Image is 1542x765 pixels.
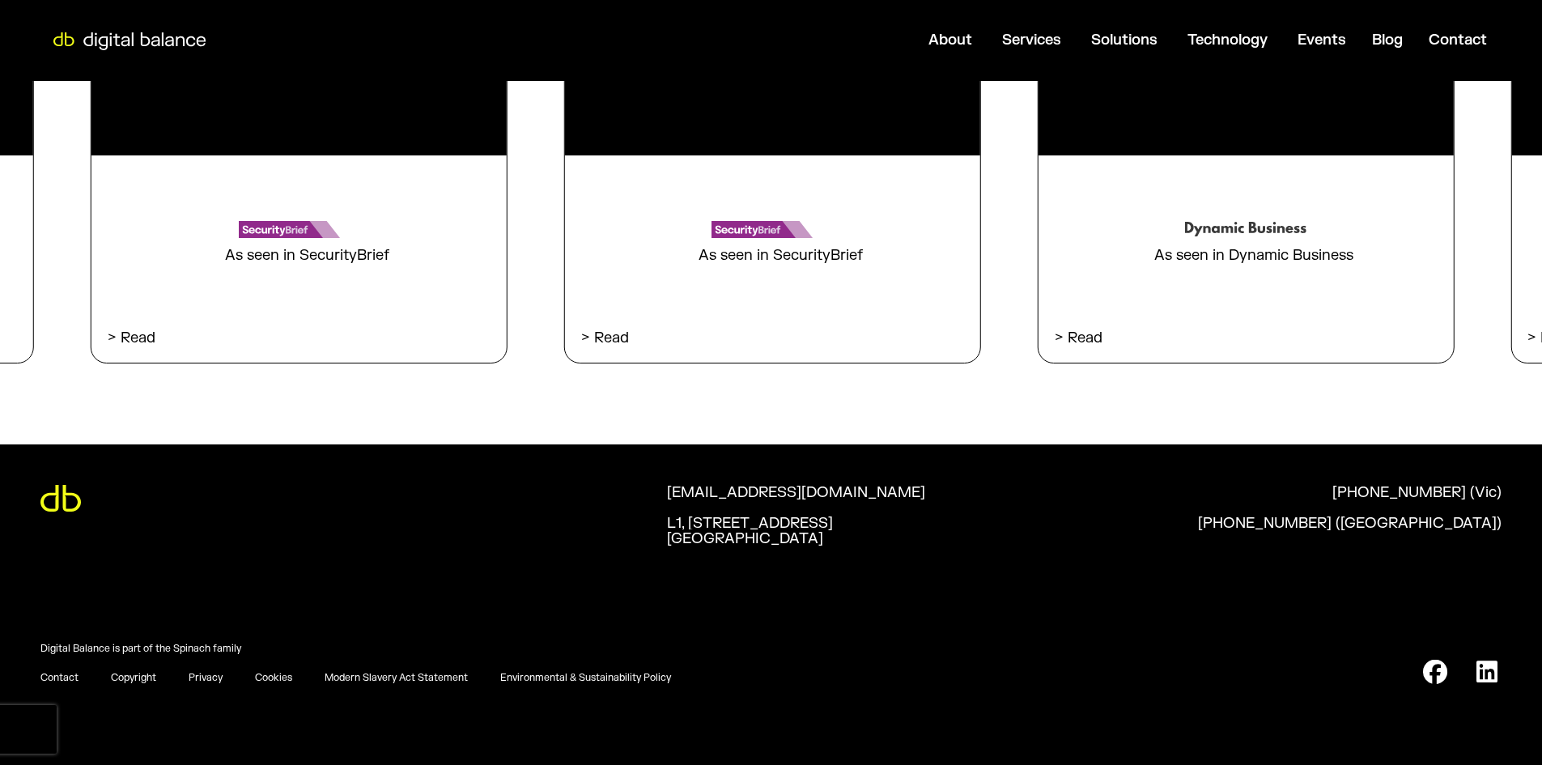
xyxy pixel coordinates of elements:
[189,672,223,685] a: Privacy
[1332,485,1502,501] p: [PHONE_NUMBER] (Vic)
[1100,516,1502,546] a: [PHONE_NUMBER] ([GEOGRAPHIC_DATA])
[928,31,972,49] a: About
[1198,516,1502,532] p: [PHONE_NUMBER] ([GEOGRAPHIC_DATA])
[1091,31,1158,49] a: Solutions
[209,238,389,265] div: As seen in SecurityBrief
[40,32,219,50] img: Digital Balance logo
[220,24,1500,56] nav: Menu
[1187,31,1268,49] a: Technology
[667,485,1068,501] p: [EMAIL_ADDRESS][DOMAIN_NAME]
[1298,31,1346,49] a: Events
[667,516,1068,563] a: L1, [STREET_ADDRESS][GEOGRAPHIC_DATA]
[500,672,671,685] a: Environmental & Sustainability Policy
[40,643,241,656] nav: Menu
[255,672,292,685] a: Cookies
[40,485,81,512] img: DB logo
[682,238,863,265] div: As seen in SecurityBrief
[220,24,1500,56] div: Menu Toggle
[111,672,156,685] a: Copyright
[40,643,241,656] a: Digital Balance is part of the Spinach family
[325,672,468,685] a: Modern Slavery Act Statement
[40,672,79,685] a: Contact
[667,485,1068,516] a: [EMAIL_ADDRESS][DOMAIN_NAME]
[667,529,823,548] span: [GEOGRAPHIC_DATA]
[108,329,491,347] p: > Read
[1429,31,1487,49] a: Contact
[40,672,671,685] nav: Menu
[1138,238,1353,265] div: As seen in Dynamic Business
[1100,485,1502,516] a: [PHONE_NUMBER] (Vic)
[667,516,1068,548] p: L1, [STREET_ADDRESS]
[1002,31,1061,49] a: Services
[1055,329,1438,347] p: > Read
[1372,31,1403,49] a: Blog
[581,329,964,347] p: > Read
